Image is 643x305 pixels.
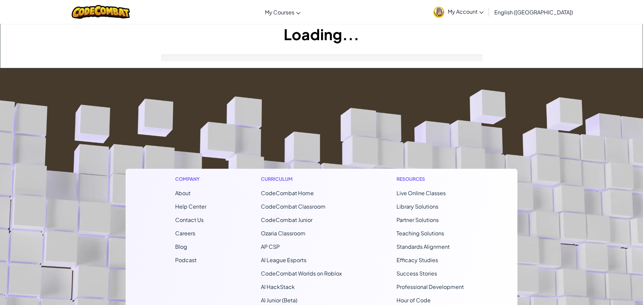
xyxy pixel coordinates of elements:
a: My Account [430,1,487,22]
a: Efficacy Studies [397,256,438,263]
h1: Curriculum [261,175,342,182]
h1: Company [175,175,206,182]
a: My Courses [262,3,304,21]
a: Standards Alignment [397,243,450,250]
a: Teaching Solutions [397,230,444,237]
a: AI Junior (Beta) [261,297,297,304]
a: Blog [175,243,187,250]
a: About [175,189,191,197]
a: English ([GEOGRAPHIC_DATA]) [491,3,576,21]
a: CodeCombat Worlds on Roblox [261,270,342,277]
img: avatar [433,7,444,18]
span: Contact Us [175,216,204,223]
span: CodeCombat Home [261,189,314,197]
a: CodeCombat Junior [261,216,312,223]
a: Library Solutions [397,203,438,210]
a: Ozaria Classroom [261,230,305,237]
a: Careers [175,230,195,237]
a: AI League Esports [261,256,306,263]
a: Professional Development [397,283,464,290]
span: My Account [448,8,484,15]
a: Hour of Code [397,297,431,304]
a: CodeCombat Classroom [261,203,326,210]
a: Success Stories [397,270,437,277]
img: CodeCombat logo [72,5,130,19]
h1: Resources [397,175,468,182]
h1: Loading... [0,24,643,45]
a: AI HackStack [261,283,295,290]
a: Partner Solutions [397,216,439,223]
span: My Courses [265,9,294,16]
a: Podcast [175,256,197,263]
a: Help Center [175,203,206,210]
span: English ([GEOGRAPHIC_DATA]) [494,9,573,16]
a: AP CSP [261,243,280,250]
a: Live Online Classes [397,189,446,197]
